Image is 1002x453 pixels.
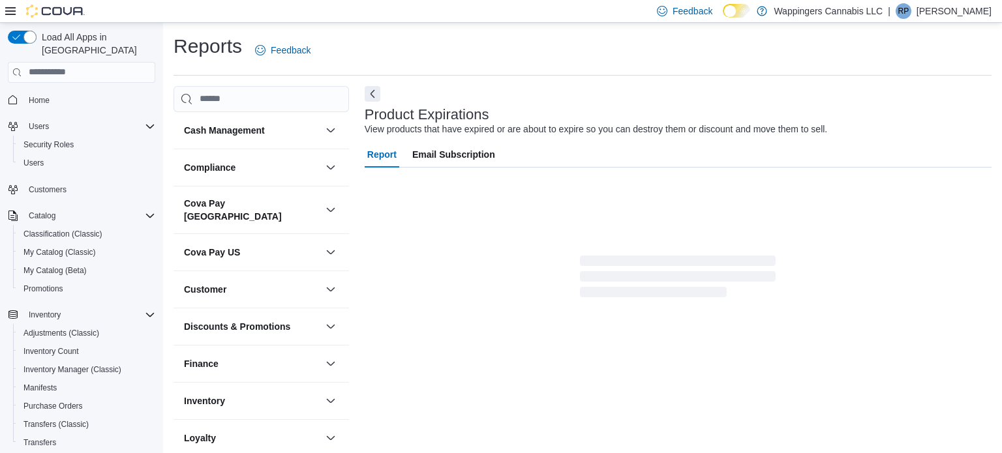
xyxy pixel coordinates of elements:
span: Promotions [23,284,63,294]
a: Manifests [18,380,62,396]
button: Manifests [13,379,160,397]
span: Loading [580,258,776,300]
button: Inventory [184,394,320,407]
button: Cash Management [184,124,320,137]
button: My Catalog (Classic) [13,243,160,261]
span: Promotions [18,281,155,297]
span: Report [367,141,397,168]
span: Users [18,155,155,171]
button: Compliance [184,161,320,174]
a: My Catalog (Beta) [18,263,92,278]
h1: Reports [174,33,242,59]
button: Adjustments (Classic) [13,324,160,342]
h3: Loyalty [184,431,216,445]
button: Discounts & Promotions [184,320,320,333]
span: RP [898,3,909,19]
span: Transfers [18,435,155,450]
div: View products that have expired or are about to expire so you can destroy them or discount and mo... [365,123,827,136]
button: Promotions [13,280,160,298]
span: Email Subscription [412,141,495,168]
button: Inventory [323,393,339,409]
span: Transfers (Classic) [18,416,155,432]
a: Classification (Classic) [18,226,108,242]
h3: Product Expirations [365,107,489,123]
span: Purchase Orders [18,398,155,414]
button: Customer [184,283,320,296]
button: Compliance [323,160,339,175]
span: Transfers (Classic) [23,419,89,430]
button: Inventory [23,307,66,323]
button: Purchase Orders [13,397,160,415]
span: Users [23,158,44,168]
h3: Compliance [184,161,235,174]
button: Classification (Classic) [13,225,160,243]
span: Classification (Classic) [18,226,155,242]
button: Next [365,86,380,102]
p: | [888,3,890,19]
button: Finance [184,357,320,370]
button: Loyalty [184,431,320,445]
span: Security Roles [23,139,74,150]
button: Inventory [3,306,160,324]
p: Wappingers Cannabis LLC [774,3,883,19]
span: Inventory Manager (Classic) [23,364,121,375]
span: My Catalog (Beta) [18,263,155,278]
a: Security Roles [18,137,79,153]
p: [PERSON_NAME] [917,3,992,19]
span: Purchase Orders [23,401,83,411]
a: Promotions [18,281,68,297]
h3: Customer [184,283,226,296]
button: Inventory Count [13,342,160,360]
span: Catalog [29,211,55,221]
button: Loyalty [323,430,339,446]
a: My Catalog (Classic) [18,244,101,260]
button: Cash Management [323,123,339,138]
span: My Catalog (Beta) [23,265,87,276]
span: Load All Apps in [GEOGRAPHIC_DATA] [37,31,155,57]
button: Cova Pay US [323,244,339,260]
button: Transfers (Classic) [13,415,160,433]
a: Transfers (Classic) [18,416,94,432]
button: Finance [323,356,339,372]
span: Home [23,92,155,108]
a: Inventory Count [18,343,84,359]
a: Home [23,93,55,108]
span: My Catalog (Classic) [18,244,155,260]
a: Users [18,155,49,171]
span: Inventory Count [23,346,79,357]
span: Inventory [23,307,155,323]
span: Users [29,121,49,132]
img: Cova [26,5,85,18]
span: Transfers [23,437,56,448]
span: Manifests [23,383,57,393]
a: Feedback [250,37,316,63]
a: Customers [23,182,72,197]
span: My Catalog (Classic) [23,247,96,257]
h3: Discounts & Promotions [184,320,290,333]
button: Customers [3,180,160,199]
button: Inventory Manager (Classic) [13,360,160,379]
span: Feedback [673,5,712,18]
a: Transfers [18,435,61,450]
button: Users [13,154,160,172]
button: Customer [323,282,339,297]
button: Cova Pay [GEOGRAPHIC_DATA] [323,202,339,218]
button: Catalog [3,207,160,225]
a: Inventory Manager (Classic) [18,362,127,377]
button: Users [23,119,54,134]
span: Home [29,95,50,106]
a: Adjustments (Classic) [18,325,104,341]
span: Adjustments (Classic) [23,328,99,338]
button: Transfers [13,433,160,452]
button: Home [3,91,160,110]
h3: Cova Pay US [184,246,240,259]
button: Cova Pay US [184,246,320,259]
span: Classification (Classic) [23,229,102,239]
span: Inventory Manager (Classic) [18,362,155,377]
button: Users [3,117,160,136]
input: Dark Mode [723,4,750,18]
span: Manifests [18,380,155,396]
span: Users [23,119,155,134]
span: Customers [23,181,155,197]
